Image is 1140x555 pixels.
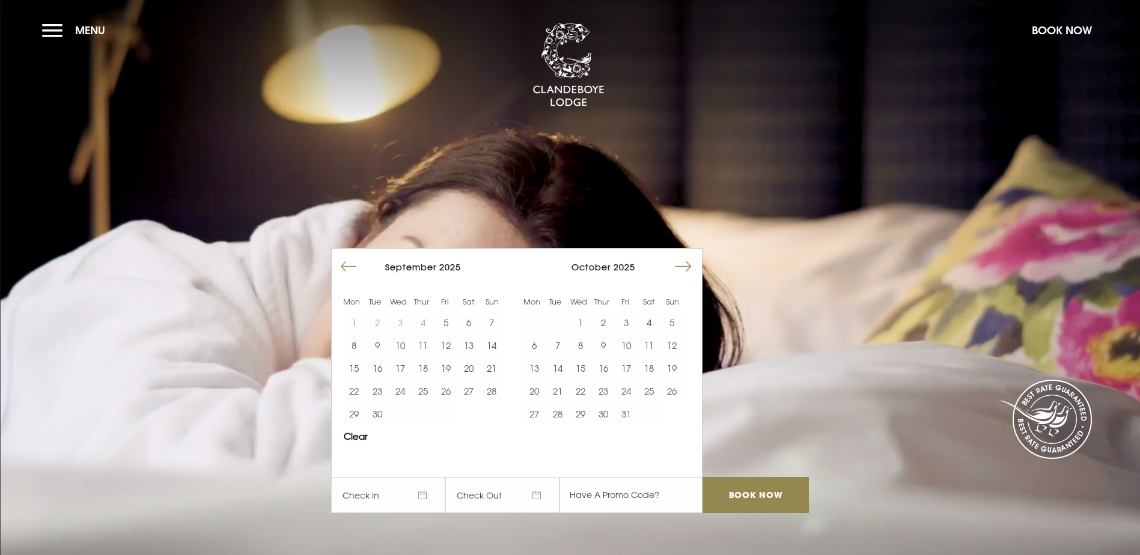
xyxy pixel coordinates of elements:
[638,380,660,402] td: Choose Saturday, October 25, 2025 as your start date.
[532,23,605,108] img: Clandeboye Lodge
[660,311,683,334] button: 5
[523,402,546,425] td: Choose Monday, October 27, 2025 as your start date.
[445,477,559,513] span: Check Out
[389,334,412,357] button: 10
[412,334,434,357] button: 11
[615,380,638,402] td: Choose Friday, October 24, 2025 as your start date.
[615,357,638,380] td: Choose Friday, October 17, 2025 as your start date.
[660,334,683,357] td: Choose Sunday, October 12, 2025 as your start date.
[569,380,592,402] td: Choose Wednesday, October 22, 2025 as your start date.
[592,402,615,425] button: 30
[365,334,388,357] button: 9
[569,311,592,334] td: Choose Wednesday, October 1, 2025 as your start date.
[672,255,695,278] button: Move forward to switch to the next month.
[615,334,638,357] button: 10
[615,402,638,425] button: 31
[365,334,388,357] td: Choose Tuesday, September 9, 2025 as your start date.
[343,334,365,357] button: 8
[365,380,388,402] button: 23
[365,357,388,380] td: Choose Tuesday, September 16, 2025 as your start date.
[523,380,546,402] td: Choose Monday, October 20, 2025 as your start date.
[660,357,683,380] td: Choose Sunday, October 19, 2025 as your start date.
[638,357,660,380] td: Choose Saturday, October 18, 2025 as your start date.
[365,380,388,402] td: Choose Tuesday, September 23, 2025 as your start date.
[457,334,480,357] button: 13
[412,357,434,380] button: 18
[569,357,592,380] button: 15
[343,402,365,425] button: 29
[434,311,457,334] button: 5
[523,402,546,425] button: 27
[592,357,615,380] td: Choose Thursday, October 16, 2025 as your start date.
[614,262,635,272] span: 2025
[638,311,660,334] button: 4
[546,357,568,380] button: 14
[660,334,683,357] button: 12
[615,357,638,380] button: 17
[434,357,457,380] td: Choose Friday, September 19, 2025 as your start date.
[480,311,503,334] td: Choose Sunday, September 7, 2025 as your start date.
[343,402,365,425] td: Choose Monday, September 29, 2025 as your start date.
[457,311,480,334] td: Choose Saturday, September 6, 2025 as your start date.
[615,311,638,334] button: 3
[572,262,611,272] span: October
[523,334,546,357] td: Choose Monday, October 6, 2025 as your start date.
[638,334,660,357] button: 11
[523,334,546,357] button: 6
[412,357,434,380] td: Choose Thursday, September 18, 2025 as your start date.
[389,357,412,380] td: Choose Wednesday, September 17, 2025 as your start date.
[546,402,568,425] button: 28
[457,357,480,380] td: Choose Saturday, September 20, 2025 as your start date.
[412,380,434,402] button: 25
[660,311,683,334] td: Choose Sunday, October 5, 2025 as your start date.
[638,357,660,380] button: 18
[592,402,615,425] td: Choose Thursday, October 30, 2025 as your start date.
[480,334,503,357] td: Choose Sunday, September 14, 2025 as your start date.
[412,334,434,357] td: Choose Thursday, September 11, 2025 as your start date.
[457,380,480,402] button: 27
[546,380,568,402] button: 21
[389,380,412,402] button: 24
[480,334,503,357] button: 14
[592,334,615,357] td: Choose Thursday, October 9, 2025 as your start date.
[559,477,703,513] input: Have A Promo Code?
[412,380,434,402] td: Choose Thursday, September 25, 2025 as your start date.
[615,311,638,334] td: Choose Friday, October 3, 2025 as your start date.
[389,334,412,357] td: Choose Wednesday, September 10, 2025 as your start date.
[638,334,660,357] td: Choose Saturday, October 11, 2025 as your start date.
[343,334,365,357] td: Choose Monday, September 8, 2025 as your start date.
[615,380,638,402] button: 24
[434,311,457,334] td: Choose Friday, September 5, 2025 as your start date.
[569,334,592,357] td: Choose Wednesday, October 8, 2025 as your start date.
[385,262,436,272] span: September
[344,432,368,441] button: Clear
[638,311,660,334] td: Choose Saturday, October 4, 2025 as your start date.
[615,334,638,357] td: Choose Friday, October 10, 2025 as your start date.
[343,357,365,380] td: Choose Monday, September 15, 2025 as your start date.
[546,380,568,402] td: Choose Tuesday, October 21, 2025 as your start date.
[523,380,546,402] button: 20
[592,357,615,380] button: 16
[434,334,457,357] button: 12
[434,357,457,380] button: 19
[439,262,461,272] span: 2025
[480,357,503,380] button: 21
[343,380,365,402] td: Choose Monday, September 22, 2025 as your start date.
[546,334,568,357] td: Choose Tuesday, October 7, 2025 as your start date.
[42,17,111,43] button: Menu
[457,357,480,380] button: 20
[457,311,480,334] button: 6
[457,334,480,357] td: Choose Saturday, September 13, 2025 as your start date.
[546,357,568,380] td: Choose Tuesday, October 14, 2025 as your start date.
[660,380,683,402] button: 26
[75,23,105,37] span: Menu
[592,380,615,402] button: 23
[365,402,388,425] button: 30
[331,477,445,513] span: Check In
[546,334,568,357] button: 7
[638,380,660,402] button: 25
[389,357,412,380] button: 17
[337,255,360,278] button: Move backward to switch to the previous month.
[592,311,615,334] td: Choose Thursday, October 2, 2025 as your start date.
[703,477,808,513] input: Book Now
